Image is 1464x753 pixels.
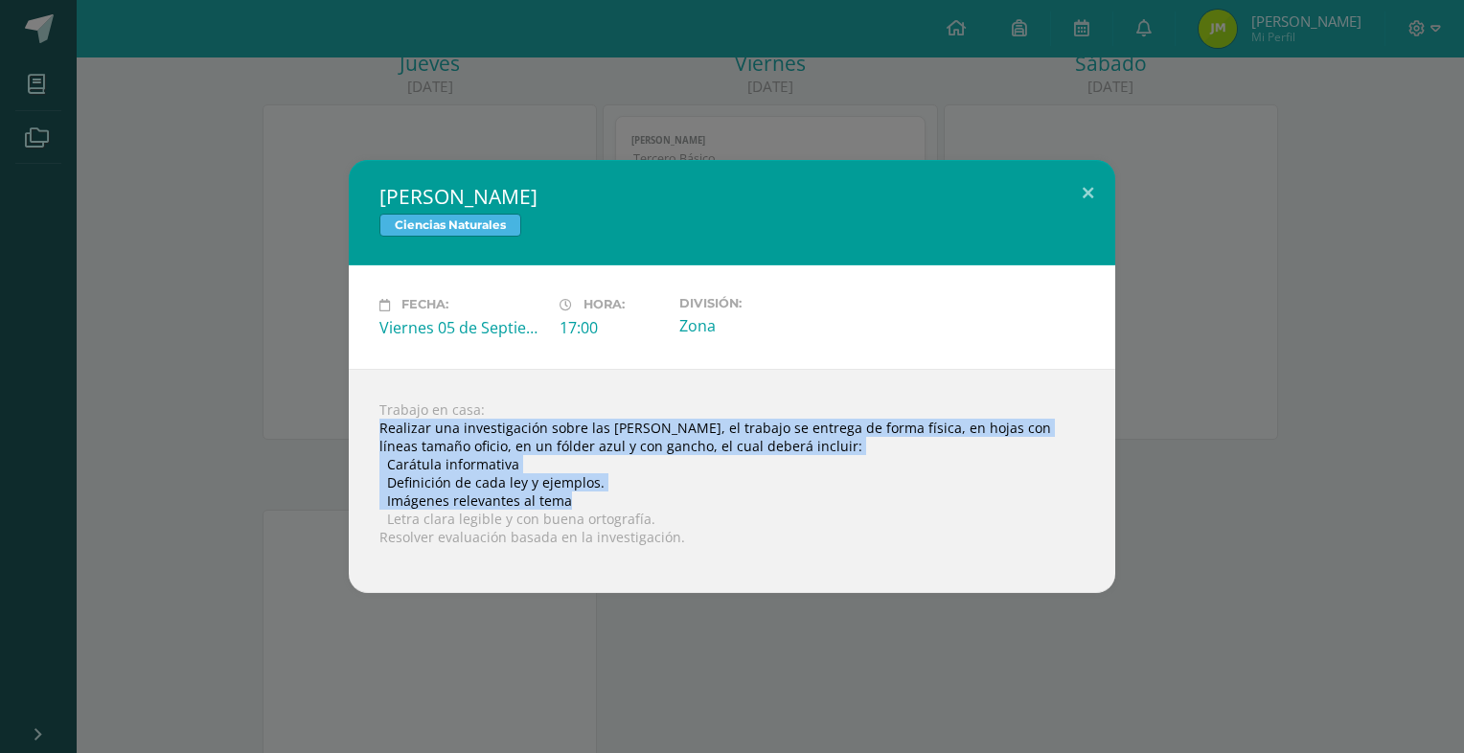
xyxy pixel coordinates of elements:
[379,214,521,237] span: Ciencias Naturales
[583,298,625,312] span: Hora:
[379,183,1085,210] h2: [PERSON_NAME]
[379,317,544,338] div: Viernes 05 de Septiembre
[349,369,1115,593] div: Trabajo en casa: Realizar una investigación sobre las [PERSON_NAME], el trabajo se entrega de for...
[1061,160,1115,225] button: Close (Esc)
[679,296,844,310] label: División:
[679,315,844,336] div: Zona
[560,317,664,338] div: 17:00
[401,298,448,312] span: Fecha:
